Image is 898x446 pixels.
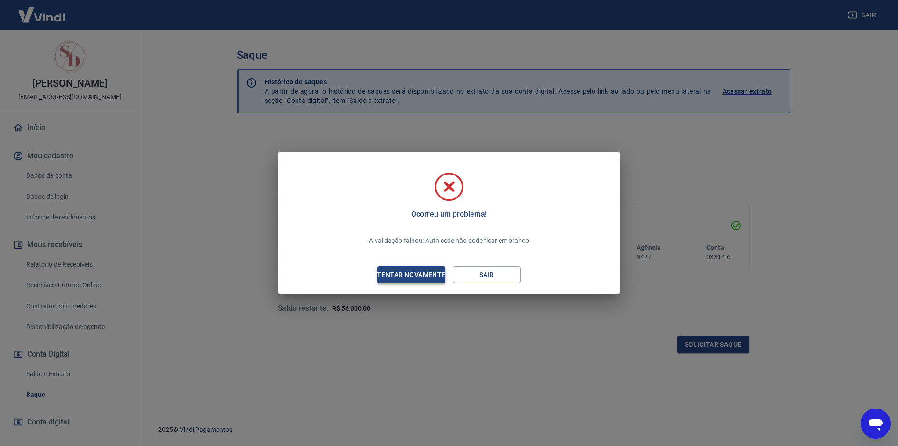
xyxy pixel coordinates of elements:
[861,409,891,439] iframe: Botão para abrir a janela de mensagens
[366,269,456,281] div: Tentar novamente
[377,266,445,284] button: Tentar novamente
[411,210,486,219] h5: Ocorreu um problema!
[369,236,529,246] p: A validação falhou: Auth code não pode ficar em branco
[453,266,521,284] button: Sair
